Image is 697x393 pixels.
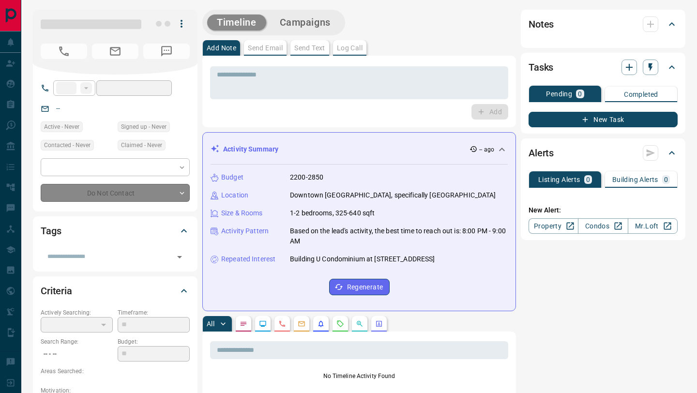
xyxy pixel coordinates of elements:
[317,320,325,328] svg: Listing Alerts
[290,226,508,246] p: Based on the lead's activity, the best time to reach out is: 8:00 PM - 9:00 AM
[290,208,375,218] p: 1-2 bedrooms, 325-640 sqft
[529,205,678,215] p: New Alert:
[173,250,186,264] button: Open
[628,218,678,234] a: Mr.Loft
[41,44,87,59] span: No Number
[586,176,590,183] p: 0
[44,140,91,150] span: Contacted - Never
[41,283,72,299] h2: Criteria
[259,320,267,328] svg: Lead Browsing Activity
[118,337,190,346] p: Budget:
[240,320,247,328] svg: Notes
[207,15,266,30] button: Timeline
[290,254,435,264] p: Building U Condominium at [STREET_ADDRESS]
[118,308,190,317] p: Timeframe:
[56,105,60,112] a: --
[336,320,344,328] svg: Requests
[290,190,496,200] p: Downtown [GEOGRAPHIC_DATA], specifically [GEOGRAPHIC_DATA]
[290,172,323,182] p: 2200-2850
[479,145,494,154] p: -- ago
[44,122,79,132] span: Active - Never
[298,320,305,328] svg: Emails
[92,44,138,59] span: No Email
[529,16,554,32] h2: Notes
[529,145,554,161] h2: Alerts
[375,320,383,328] svg: Agent Actions
[356,320,364,328] svg: Opportunities
[329,279,390,295] button: Regenerate
[664,176,668,183] p: 0
[41,279,190,302] div: Criteria
[221,226,269,236] p: Activity Pattern
[223,144,278,154] p: Activity Summary
[121,122,167,132] span: Signed up - Never
[207,45,236,51] p: Add Note
[529,56,678,79] div: Tasks
[529,13,678,36] div: Notes
[546,91,572,97] p: Pending
[41,337,113,346] p: Search Range:
[143,44,190,59] span: No Number
[529,141,678,165] div: Alerts
[529,218,578,234] a: Property
[612,176,658,183] p: Building Alerts
[221,190,248,200] p: Location
[41,346,113,362] p: -- - --
[41,223,61,239] h2: Tags
[41,219,190,242] div: Tags
[538,176,580,183] p: Listing Alerts
[221,254,275,264] p: Repeated Interest
[210,372,508,380] p: No Timeline Activity Found
[624,91,658,98] p: Completed
[41,308,113,317] p: Actively Searching:
[121,140,162,150] span: Claimed - Never
[211,140,508,158] div: Activity Summary-- ago
[270,15,340,30] button: Campaigns
[221,208,263,218] p: Size & Rooms
[41,184,190,202] div: Do Not Contact
[578,218,628,234] a: Condos
[278,320,286,328] svg: Calls
[221,172,243,182] p: Budget
[529,60,553,75] h2: Tasks
[529,112,678,127] button: New Task
[41,367,190,376] p: Areas Searched:
[207,320,214,327] p: All
[578,91,582,97] p: 0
